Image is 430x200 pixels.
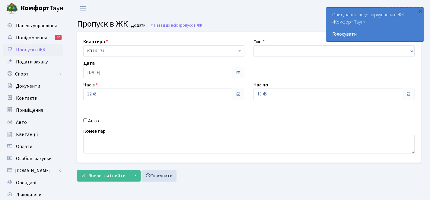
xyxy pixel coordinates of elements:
span: Авто [16,119,27,126]
div: 50 [55,35,62,40]
span: <b>КТ</b>&nbsp;&nbsp;&nbsp;&nbsp;16-171 [87,48,237,54]
small: Додати . [130,23,147,28]
b: КТ [87,48,93,54]
a: Особові рахунки [3,153,63,165]
span: Лічильники [16,192,41,198]
label: Квартира [83,38,108,45]
a: Скасувати [142,170,177,182]
span: Подати заявку [16,59,48,65]
a: Квитанції [3,128,63,140]
span: Особові рахунки [16,155,52,162]
a: Контакти [3,92,63,104]
a: Повідомлення50 [3,32,63,44]
span: <b>КТ</b>&nbsp;&nbsp;&nbsp;&nbsp;16-171 [83,45,244,57]
span: Приміщення [16,107,43,114]
label: Тип [253,38,265,45]
label: Час з [83,81,98,89]
a: [DOMAIN_NAME] [3,165,63,177]
span: Документи [16,83,40,89]
label: Коментар [83,127,106,135]
span: Пропуск в ЖК [178,22,202,28]
a: Орендарі [3,177,63,189]
a: Пропуск в ЖК [3,44,63,56]
label: Час по [253,81,268,89]
a: Авто [3,116,63,128]
button: Переключити навігацію [75,3,91,13]
a: Голосувати [332,31,418,38]
div: × [417,8,423,14]
a: Назад до всіхПропуск в ЖК [150,22,202,28]
a: Оплати [3,140,63,153]
img: logo.png [6,2,18,15]
span: Пропуск в ЖК [16,47,46,53]
button: Зберегти і вийти [77,170,129,182]
a: Подати заявку [3,56,63,68]
span: Орендарі [16,179,36,186]
span: Повідомлення [16,34,47,41]
b: Комфорт [21,3,49,13]
span: Контакти [16,95,37,102]
span: Зберегти і вийти [88,173,126,179]
div: Опитування щодо паркування в ЖК «Комфорт Таун» [326,8,424,41]
a: Документи [3,80,63,92]
a: Панель управління [3,20,63,32]
a: [PERSON_NAME] П. [381,5,423,12]
span: Оплати [16,143,32,150]
span: Таун [21,3,63,14]
a: Спорт [3,68,63,80]
span: Панель управління [16,22,57,29]
span: Квитанції [16,131,38,138]
span: Пропуск в ЖК [77,18,128,30]
label: Авто [88,117,99,124]
label: Дата [83,60,95,67]
a: Приміщення [3,104,63,116]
